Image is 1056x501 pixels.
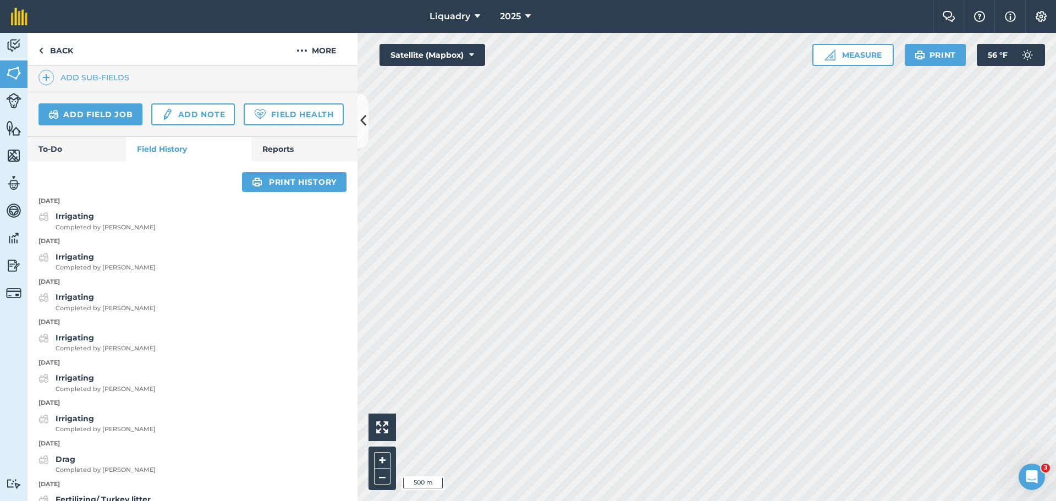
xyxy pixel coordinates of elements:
a: DragCompleted by [PERSON_NAME] [38,453,156,475]
img: svg+xml;base64,PHN2ZyB4bWxucz0iaHR0cDovL3d3dy53My5vcmcvMjAwMC9zdmciIHdpZHRoPSI5IiBoZWlnaHQ9IjI0Ii... [38,44,43,57]
img: fieldmargin Logo [11,8,28,25]
span: Completed by [PERSON_NAME] [56,263,156,273]
img: Ruler icon [824,49,835,60]
button: Print [905,44,966,66]
a: IrrigatingCompleted by [PERSON_NAME] [38,251,156,273]
img: A question mark icon [973,11,986,22]
span: Liquadry [430,10,470,23]
iframe: Intercom live chat [1019,464,1045,490]
a: Add field job [38,103,142,125]
img: svg+xml;base64,PD94bWwgdmVyc2lvbj0iMS4wIiBlbmNvZGluZz0idXRmLTgiPz4KPCEtLSBHZW5lcmF0b3I6IEFkb2JlIE... [38,332,49,345]
p: [DATE] [28,277,358,287]
img: svg+xml;base64,PD94bWwgdmVyc2lvbj0iMS4wIiBlbmNvZGluZz0idXRmLTgiPz4KPCEtLSBHZW5lcmF0b3I6IEFkb2JlIE... [38,412,49,426]
img: Four arrows, one pointing top left, one top right, one bottom right and the last bottom left [376,421,388,433]
span: 3 [1041,464,1050,472]
span: Completed by [PERSON_NAME] [56,384,156,394]
img: svg+xml;base64,PD94bWwgdmVyc2lvbj0iMS4wIiBlbmNvZGluZz0idXRmLTgiPz4KPCEtLSBHZW5lcmF0b3I6IEFkb2JlIE... [6,478,21,489]
img: svg+xml;base64,PHN2ZyB4bWxucz0iaHR0cDovL3d3dy53My5vcmcvMjAwMC9zdmciIHdpZHRoPSIxNyIgaGVpZ2h0PSIxNy... [1005,10,1016,23]
img: svg+xml;base64,PD94bWwgdmVyc2lvbj0iMS4wIiBlbmNvZGluZz0idXRmLTgiPz4KPCEtLSBHZW5lcmF0b3I6IEFkb2JlIE... [6,37,21,54]
img: svg+xml;base64,PD94bWwgdmVyc2lvbj0iMS4wIiBlbmNvZGluZz0idXRmLTgiPz4KPCEtLSBHZW5lcmF0b3I6IEFkb2JlIE... [6,230,21,246]
a: IrrigatingCompleted by [PERSON_NAME] [38,412,156,434]
img: svg+xml;base64,PHN2ZyB4bWxucz0iaHR0cDovL3d3dy53My5vcmcvMjAwMC9zdmciIHdpZHRoPSI1NiIgaGVpZ2h0PSI2MC... [6,120,21,136]
img: svg+xml;base64,PD94bWwgdmVyc2lvbj0iMS4wIiBlbmNvZGluZz0idXRmLTgiPz4KPCEtLSBHZW5lcmF0b3I6IEFkb2JlIE... [6,257,21,274]
span: Completed by [PERSON_NAME] [56,344,156,354]
span: 2025 [500,10,521,23]
img: svg+xml;base64,PHN2ZyB4bWxucz0iaHR0cDovL3d3dy53My5vcmcvMjAwMC9zdmciIHdpZHRoPSI1NiIgaGVpZ2h0PSI2MC... [6,147,21,164]
a: To-Do [28,137,126,161]
span: Completed by [PERSON_NAME] [56,223,156,233]
img: svg+xml;base64,PD94bWwgdmVyc2lvbj0iMS4wIiBlbmNvZGluZz0idXRmLTgiPz4KPCEtLSBHZW5lcmF0b3I6IEFkb2JlIE... [1016,44,1038,66]
strong: Irrigating [56,252,94,262]
img: svg+xml;base64,PD94bWwgdmVyc2lvbj0iMS4wIiBlbmNvZGluZz0idXRmLTgiPz4KPCEtLSBHZW5lcmF0b3I6IEFkb2JlIE... [38,291,49,304]
span: Completed by [PERSON_NAME] [56,425,156,434]
a: Add sub-fields [38,70,134,85]
button: 56 °F [977,44,1045,66]
strong: Irrigating [56,333,94,343]
p: [DATE] [28,358,358,368]
img: svg+xml;base64,PHN2ZyB4bWxucz0iaHR0cDovL3d3dy53My5vcmcvMjAwMC9zdmciIHdpZHRoPSIxOSIgaGVpZ2h0PSIyNC... [252,175,262,189]
p: [DATE] [28,317,358,327]
a: Reports [251,137,358,161]
img: svg+xml;base64,PD94bWwgdmVyc2lvbj0iMS4wIiBlbmNvZGluZz0idXRmLTgiPz4KPCEtLSBHZW5lcmF0b3I6IEFkb2JlIE... [6,285,21,301]
a: Field Health [244,103,343,125]
img: svg+xml;base64,PD94bWwgdmVyc2lvbj0iMS4wIiBlbmNvZGluZz0idXRmLTgiPz4KPCEtLSBHZW5lcmF0b3I6IEFkb2JlIE... [48,108,59,121]
a: Add note [151,103,235,125]
a: IrrigatingCompleted by [PERSON_NAME] [38,291,156,313]
img: svg+xml;base64,PD94bWwgdmVyc2lvbj0iMS4wIiBlbmNvZGluZz0idXRmLTgiPz4KPCEtLSBHZW5lcmF0b3I6IEFkb2JlIE... [38,453,49,466]
strong: Irrigating [56,292,94,302]
img: svg+xml;base64,PD94bWwgdmVyc2lvbj0iMS4wIiBlbmNvZGluZz0idXRmLTgiPz4KPCEtLSBHZW5lcmF0b3I6IEFkb2JlIE... [6,175,21,191]
img: svg+xml;base64,PD94bWwgdmVyc2lvbj0iMS4wIiBlbmNvZGluZz0idXRmLTgiPz4KPCEtLSBHZW5lcmF0b3I6IEFkb2JlIE... [161,108,173,121]
img: A cog icon [1035,11,1048,22]
a: Field History [126,137,251,161]
strong: Drag [56,454,75,464]
strong: Irrigating [56,211,94,221]
img: Two speech bubbles overlapping with the left bubble in the forefront [942,11,955,22]
span: Completed by [PERSON_NAME] [56,465,156,475]
img: svg+xml;base64,PD94bWwgdmVyc2lvbj0iMS4wIiBlbmNvZGluZz0idXRmLTgiPz4KPCEtLSBHZW5lcmF0b3I6IEFkb2JlIE... [6,202,21,219]
a: Back [28,33,84,65]
span: Completed by [PERSON_NAME] [56,304,156,313]
a: IrrigatingCompleted by [PERSON_NAME] [38,372,156,394]
p: [DATE] [28,398,358,408]
img: svg+xml;base64,PHN2ZyB4bWxucz0iaHR0cDovL3d3dy53My5vcmcvMjAwMC9zdmciIHdpZHRoPSIxOSIgaGVpZ2h0PSIyNC... [915,48,925,62]
a: IrrigatingCompleted by [PERSON_NAME] [38,210,156,232]
strong: Irrigating [56,414,94,423]
img: svg+xml;base64,PD94bWwgdmVyc2lvbj0iMS4wIiBlbmNvZGluZz0idXRmLTgiPz4KPCEtLSBHZW5lcmF0b3I6IEFkb2JlIE... [38,372,49,385]
span: 56 ° F [988,44,1008,66]
p: [DATE] [28,196,358,206]
img: svg+xml;base64,PHN2ZyB4bWxucz0iaHR0cDovL3d3dy53My5vcmcvMjAwMC9zdmciIHdpZHRoPSIxNCIgaGVpZ2h0PSIyNC... [42,71,50,84]
img: svg+xml;base64,PD94bWwgdmVyc2lvbj0iMS4wIiBlbmNvZGluZz0idXRmLTgiPz4KPCEtLSBHZW5lcmF0b3I6IEFkb2JlIE... [38,210,49,223]
img: svg+xml;base64,PHN2ZyB4bWxucz0iaHR0cDovL3d3dy53My5vcmcvMjAwMC9zdmciIHdpZHRoPSI1NiIgaGVpZ2h0PSI2MC... [6,65,21,81]
strong: Irrigating [56,373,94,383]
p: [DATE] [28,480,358,489]
button: – [374,469,391,485]
img: svg+xml;base64,PD94bWwgdmVyc2lvbj0iMS4wIiBlbmNvZGluZz0idXRmLTgiPz4KPCEtLSBHZW5lcmF0b3I6IEFkb2JlIE... [38,251,49,264]
button: Satellite (Mapbox) [380,44,485,66]
img: svg+xml;base64,PHN2ZyB4bWxucz0iaHR0cDovL3d3dy53My5vcmcvMjAwMC9zdmciIHdpZHRoPSIyMCIgaGVpZ2h0PSIyNC... [296,44,307,57]
p: [DATE] [28,439,358,449]
button: + [374,452,391,469]
img: svg+xml;base64,PD94bWwgdmVyc2lvbj0iMS4wIiBlbmNvZGluZz0idXRmLTgiPz4KPCEtLSBHZW5lcmF0b3I6IEFkb2JlIE... [6,93,21,108]
button: Measure [812,44,894,66]
p: [DATE] [28,236,358,246]
a: IrrigatingCompleted by [PERSON_NAME] [38,332,156,354]
a: Print history [242,172,346,192]
button: More [275,33,358,65]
